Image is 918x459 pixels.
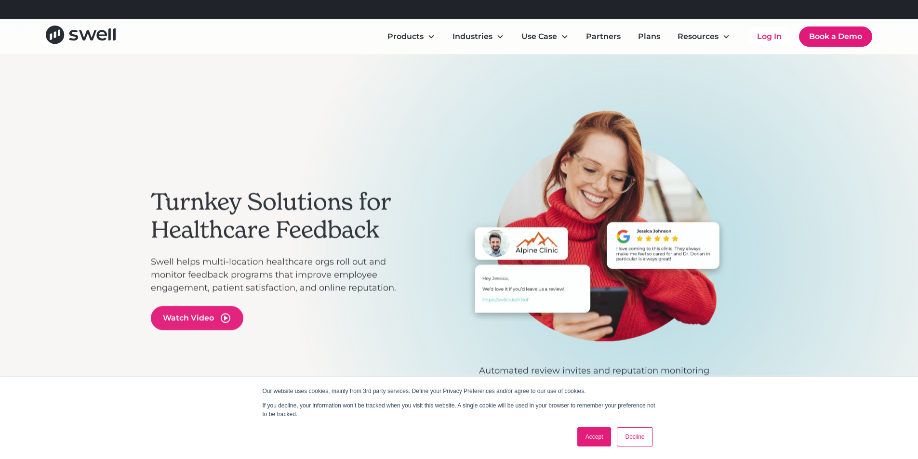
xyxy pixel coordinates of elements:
[421,110,768,408] div: carousel
[151,188,411,244] h2: Turnkey Solutions for Healthcare Feedback
[630,27,668,46] a: Plans
[163,312,214,324] div: Watch Video
[151,306,243,330] a: open lightbox
[577,427,612,446] a: Accept
[263,401,656,419] p: If you decline, your information won’t be tracked when you visit this website. A single cookie wi...
[421,110,768,377] div: 1 of 3
[678,31,718,42] div: Resources
[521,31,557,42] div: Use Case
[151,255,411,294] p: Swell helps multi-location healthcare orgs roll out and monitor feedback programs that improve em...
[387,31,424,42] div: Products
[670,27,738,46] div: Resources
[421,364,768,377] p: Automated review invites and reputation monitoring
[46,26,116,47] a: home
[578,27,628,46] a: Partners
[514,27,576,46] div: Use Case
[799,26,872,47] a: Book a Demo
[445,27,512,46] div: Industries
[380,27,443,46] div: Products
[263,387,656,395] p: Our website uses cookies, mainly from 3rd party services. Define your Privacy Preferences and/or ...
[452,31,492,42] div: Industries
[747,27,791,46] a: Log In
[617,427,652,446] a: Decline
